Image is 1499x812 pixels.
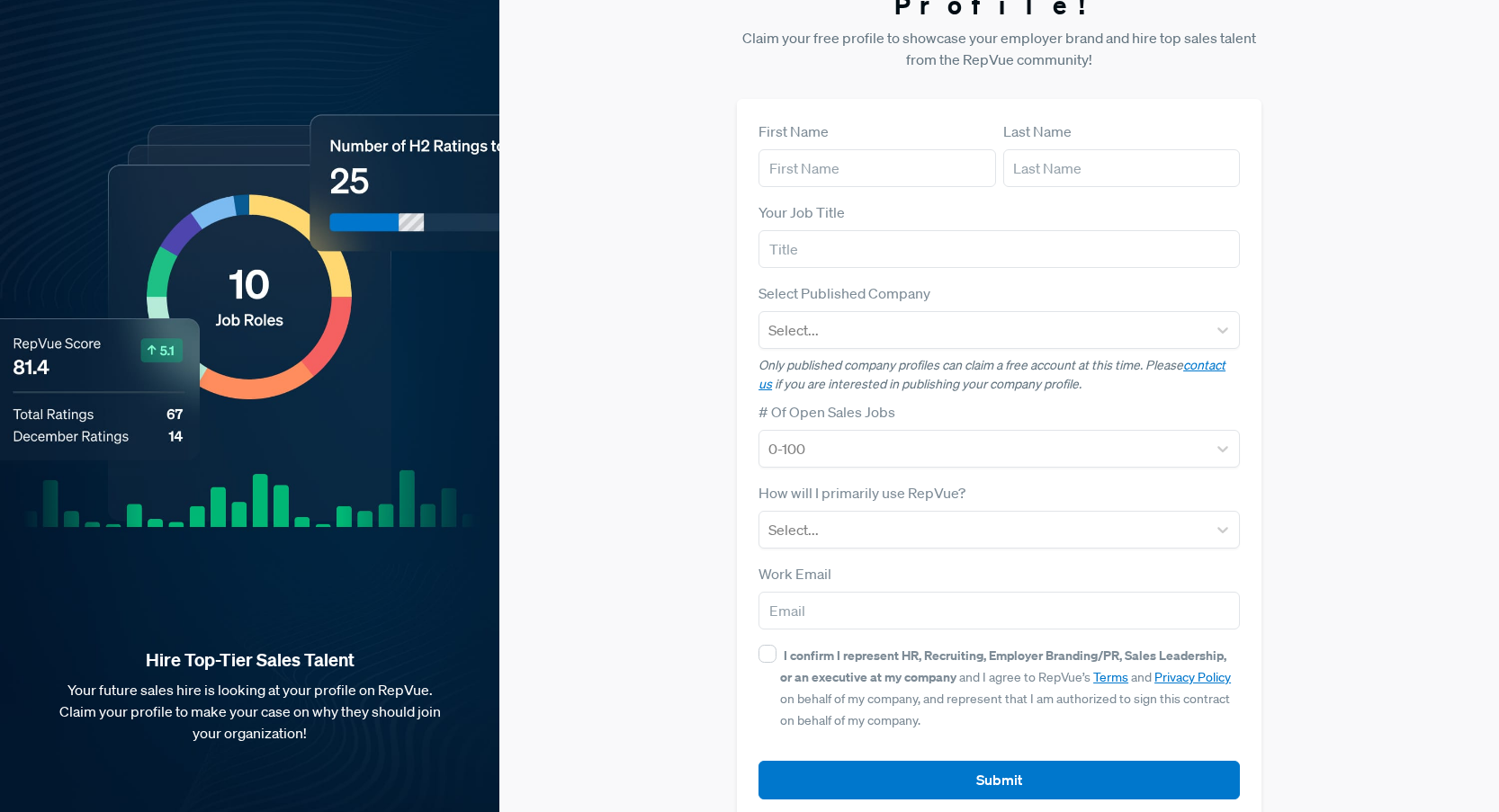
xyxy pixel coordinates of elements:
label: How will I primarily use RepVue? [758,482,965,504]
label: Work Email [758,563,831,584]
p: Your future sales hire is looking at your profile on RepVue. Claim your profile to make your case... [29,679,471,744]
label: # Of Open Sales Jobs [758,401,895,423]
input: Title [758,230,1240,268]
a: Terms [1093,669,1128,685]
input: Last Name [1003,149,1241,187]
label: Select Published Company [758,282,930,304]
p: Claim your free profile to showcase your employer brand and hire top sales talent from the RepVue... [737,27,1261,70]
label: First Name [758,120,829,142]
input: Email [758,592,1240,629]
a: Privacy Policy [1154,669,1231,685]
strong: Hire Top-Tier Sales Talent [29,648,471,672]
button: Submit [758,761,1240,799]
strong: I confirm I represent HR, Recruiting, Employer Branding/PR, Sales Leadership, or an executive at ... [780,647,1226,685]
p: Only published company profiles can claim a free account at this time. Please if you are interest... [758,356,1240,394]
input: First Name [758,149,996,187]
span: and I agree to RepVue’s and on behalf of my company, and represent that I am authorized to sign t... [780,647,1231,728]
label: Your Job Title [758,201,845,223]
label: Last Name [1003,120,1072,142]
